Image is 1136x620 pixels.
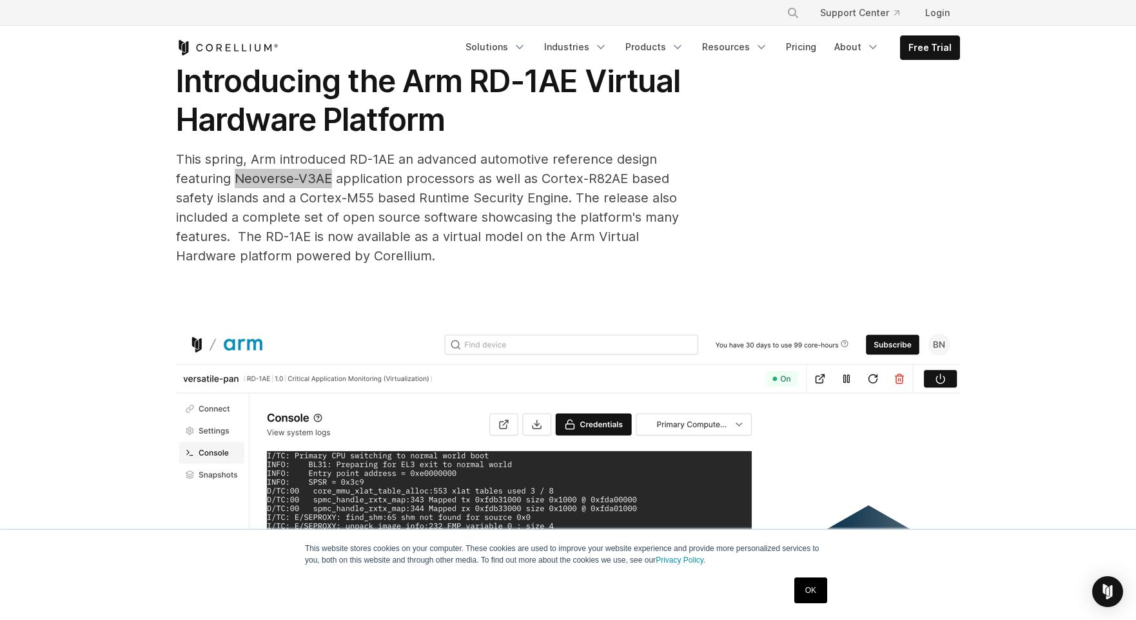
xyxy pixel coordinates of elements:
[778,35,824,59] a: Pricing
[458,35,960,60] div: Navigation Menu
[618,35,692,59] a: Products
[176,151,679,264] span: This spring, Arm introduced RD-1AE an advanced automotive reference design featuring Neoverse-V3A...
[305,543,831,566] p: This website stores cookies on your computer. These cookies are used to improve your website expe...
[536,35,615,59] a: Industries
[176,62,680,139] span: Introducing the Arm RD-1AE Virtual Hardware Platform
[810,1,910,24] a: Support Center
[458,35,534,59] a: Solutions
[771,1,960,24] div: Navigation Menu
[915,1,960,24] a: Login
[827,35,887,59] a: About
[656,556,705,565] a: Privacy Policy.
[794,577,827,603] a: OK
[694,35,776,59] a: Resources
[1092,576,1123,607] div: Open Intercom Messenger
[781,1,805,24] button: Search
[901,36,959,59] a: Free Trial
[176,40,279,55] a: Corellium Home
